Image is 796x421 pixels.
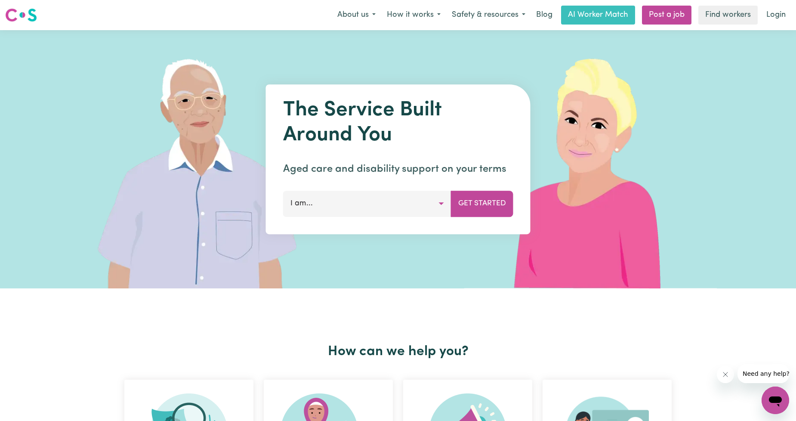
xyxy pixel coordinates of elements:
button: I am... [283,191,451,217]
p: Aged care and disability support on your terms [283,161,513,177]
button: How it works [381,6,446,24]
a: Blog [531,6,558,25]
button: About us [332,6,381,24]
a: AI Worker Match [561,6,635,25]
a: Careseekers logo [5,5,37,25]
button: Safety & resources [446,6,531,24]
iframe: Close message [717,366,734,383]
h1: The Service Built Around You [283,98,513,148]
a: Find workers [698,6,758,25]
iframe: Button to launch messaging window [762,387,789,414]
img: Careseekers logo [5,7,37,23]
a: Post a job [642,6,691,25]
a: Login [761,6,791,25]
iframe: Message from company [737,364,789,383]
h2: How can we help you? [119,344,677,360]
span: Need any help? [5,6,52,13]
button: Get Started [451,191,513,217]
